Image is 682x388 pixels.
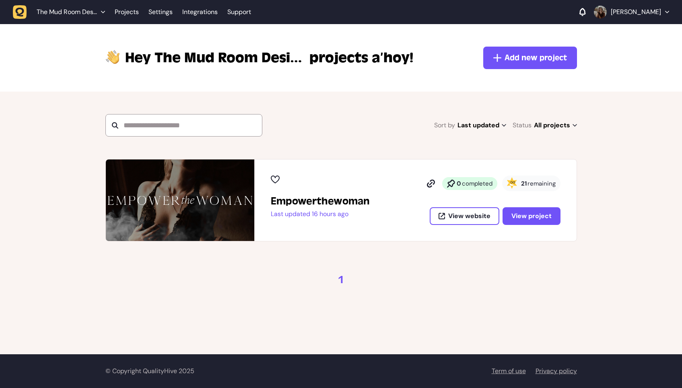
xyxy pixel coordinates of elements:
button: The Mud Room Design Studio [13,5,110,19]
span: View project [511,212,552,220]
a: Support [227,8,251,16]
p: projects a’hoy! [125,48,413,67]
span: All projects [534,120,577,131]
a: Term of use [492,367,526,375]
a: Projects [115,5,139,19]
a: Settings [148,5,173,19]
span: remaining [527,180,556,188]
span: © Copyright QualityHive 2025 [105,367,194,375]
img: Empowerthewoman [106,159,254,241]
strong: 21 [521,180,527,188]
span: The Mud Room Design Studio [125,48,306,67]
p: [PERSON_NAME] [611,8,661,16]
span: Status [513,120,532,131]
strong: 0 [457,180,461,188]
img: hi-hand [105,48,120,65]
span: The Mud Room Design Studio [37,8,97,16]
p: Last updated 16 hours ago [271,210,370,218]
button: View website [430,207,499,225]
button: View project [503,207,560,225]
h2: Empowerthewoman [271,195,370,208]
span: Last updated [457,120,506,131]
a: Privacy policy [536,367,577,375]
button: [PERSON_NAME] [594,6,669,18]
a: Integrations [182,5,218,19]
button: Add new project [483,47,577,69]
span: completed [462,180,492,188]
span: Sort by [434,120,455,131]
span: Add new project [505,52,567,63]
img: Kate Britton [594,6,607,18]
span: View website [448,213,490,219]
a: 1 [338,274,344,286]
